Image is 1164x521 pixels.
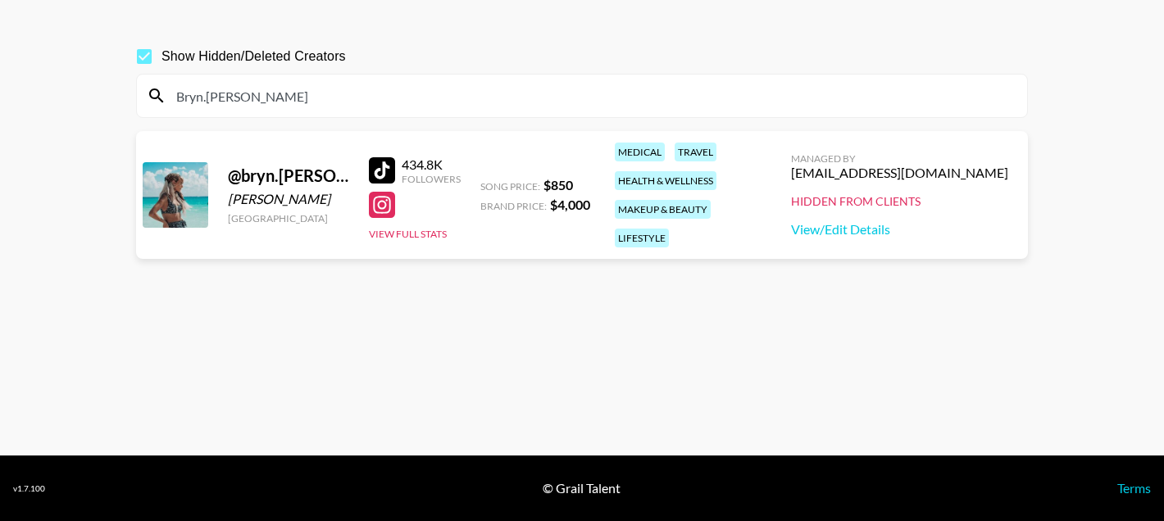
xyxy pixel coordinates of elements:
[166,83,1017,109] input: Search by User Name
[480,180,540,193] span: Song Price:
[791,152,1008,165] div: Managed By
[480,200,547,212] span: Brand Price:
[675,143,716,161] div: travel
[550,197,590,212] strong: $ 4,000
[13,483,45,494] div: v 1.7.100
[615,229,669,247] div: lifestyle
[543,480,621,496] div: © Grail Talent
[228,212,349,224] div: [GEOGRAPHIC_DATA]
[791,221,1008,238] a: View/Edit Details
[228,191,349,207] div: [PERSON_NAME]
[369,228,447,240] button: View Full Stats
[228,165,349,186] div: @ bryn.[PERSON_NAME]
[615,143,665,161] div: medical
[161,47,346,66] span: Show Hidden/Deleted Creators
[402,173,461,185] div: Followers
[791,165,1008,181] div: [EMAIL_ADDRESS][DOMAIN_NAME]
[615,171,716,190] div: health & wellness
[402,156,461,173] div: 434.8K
[791,194,1008,209] div: Hidden from Clients
[615,200,711,219] div: makeup & beauty
[1117,480,1151,496] a: Terms
[543,177,573,193] strong: $ 850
